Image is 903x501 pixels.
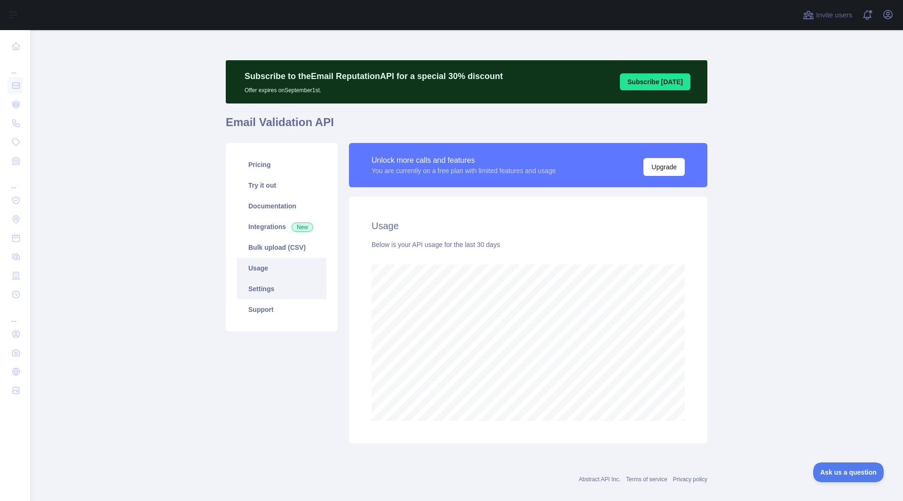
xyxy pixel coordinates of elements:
[673,476,707,483] a: Privacy policy
[245,70,503,83] p: Subscribe to the Email Reputation API for a special 30 % discount
[372,166,556,175] div: You are currently on a free plan with limited features and usage
[237,196,326,216] a: Documentation
[620,73,690,90] button: Subscribe [DATE]
[237,299,326,320] a: Support
[226,115,707,137] h1: Email Validation API
[372,240,685,249] div: Below is your API usage for the last 30 days
[237,216,326,237] a: Integrations New
[372,219,685,232] h2: Usage
[801,8,854,23] button: Invite users
[8,171,23,190] div: ...
[813,462,884,482] iframe: Toggle Customer Support
[816,10,852,21] span: Invite users
[372,155,556,166] div: Unlock more calls and features
[237,175,326,196] a: Try it out
[237,258,326,278] a: Usage
[245,83,503,94] p: Offer expires on September 1st.
[8,305,23,324] div: ...
[626,476,667,483] a: Terms of service
[237,237,326,258] a: Bulk upload (CSV)
[237,278,326,299] a: Settings
[579,476,621,483] a: Abstract API Inc.
[292,223,313,232] span: New
[8,56,23,75] div: ...
[643,158,685,176] button: Upgrade
[237,154,326,175] a: Pricing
